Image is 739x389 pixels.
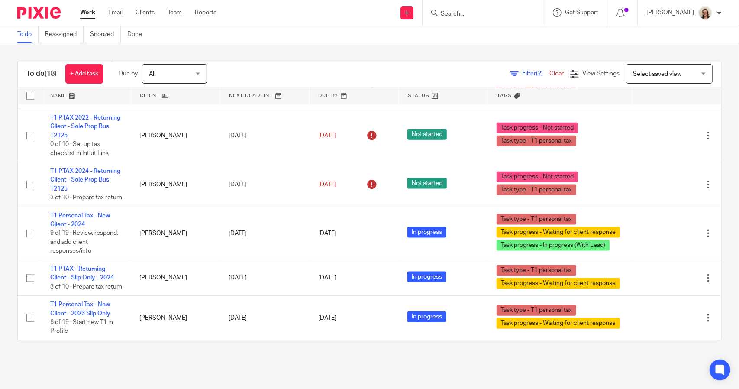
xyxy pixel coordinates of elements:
a: Snoozed [90,26,121,43]
span: 6 of 19 · Start new T1 in Profile [50,319,113,334]
span: Task progress - Waiting for client response [497,278,620,289]
td: [PERSON_NAME] [131,296,220,340]
a: T1 Personal Tax - New Client - 2023 Slip Only [50,301,110,316]
span: Task progress - Waiting for client response [497,318,620,329]
td: [DATE] [220,207,310,260]
td: [DATE] [220,260,310,296]
input: Search [440,10,518,18]
td: [DATE] [220,296,310,340]
td: [PERSON_NAME] [131,109,220,162]
span: Task progress - Not started [497,172,578,182]
p: [PERSON_NAME] [646,8,694,17]
a: T1 PTAX - Returning Client - Slip Only - 2024 [50,266,114,281]
img: Pixie [17,7,61,19]
span: Not started [407,129,447,140]
span: Task progress - Waiting for client response [497,227,620,238]
td: [DATE] [220,162,310,207]
a: Done [127,26,148,43]
span: Get Support [565,10,598,16]
span: Task progress - Not started [497,123,578,133]
span: Task type - T1 personal tax [497,214,576,225]
a: Team [168,8,182,17]
a: Reports [195,8,216,17]
a: Reassigned [45,26,84,43]
span: In progress [407,272,446,282]
span: [DATE] [318,182,336,188]
span: Task progress - In progress (With Lead) [497,240,610,251]
span: Tags [497,93,512,98]
a: + Add task [65,64,103,84]
span: (2) [536,71,543,77]
span: View Settings [582,71,620,77]
span: In progress [407,227,446,238]
td: [PERSON_NAME] [131,162,220,207]
span: 9 of 19 · Review, respond, and add client responses/info [50,230,118,254]
a: T1 PTAX 2024 - Returning Client - Sole Prop Bus T2125 [50,168,120,192]
span: Filter [522,71,549,77]
span: 3 of 10 · Prepare tax return [50,284,122,290]
a: Work [80,8,95,17]
a: T1 PTAX 2022 - Returning Client - Sole Prop Bus T2125 [50,115,120,139]
span: In progress [407,311,446,322]
td: [PERSON_NAME] [131,260,220,296]
a: T1 Personal Tax - New Client - 2024 [50,213,110,227]
span: (18) [45,70,57,77]
a: Email [108,8,123,17]
a: Clear [549,71,564,77]
img: Morgan.JPG [698,6,712,20]
span: Select saved view [633,71,681,77]
td: [DATE] [220,109,310,162]
span: [DATE] [318,230,336,237]
span: [DATE] [318,275,336,281]
p: Due by [119,69,138,78]
span: Task type - T1 personal tax [497,185,576,195]
span: All [149,71,155,77]
span: Not started [407,178,447,189]
span: 0 of 10 · Set up tax checklist in Intuit Link [50,141,109,156]
a: Clients [136,8,155,17]
span: [DATE] [318,133,336,139]
a: To do [17,26,39,43]
span: Task type - T1 personal tax [497,265,576,276]
td: [PERSON_NAME] [131,207,220,260]
h1: To do [26,69,57,78]
span: Task type - T1 personal tax [497,136,576,146]
span: Task type - T1 personal tax [497,305,576,316]
span: [DATE] [318,315,336,321]
span: 3 of 10 · Prepare tax return [50,194,122,201]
